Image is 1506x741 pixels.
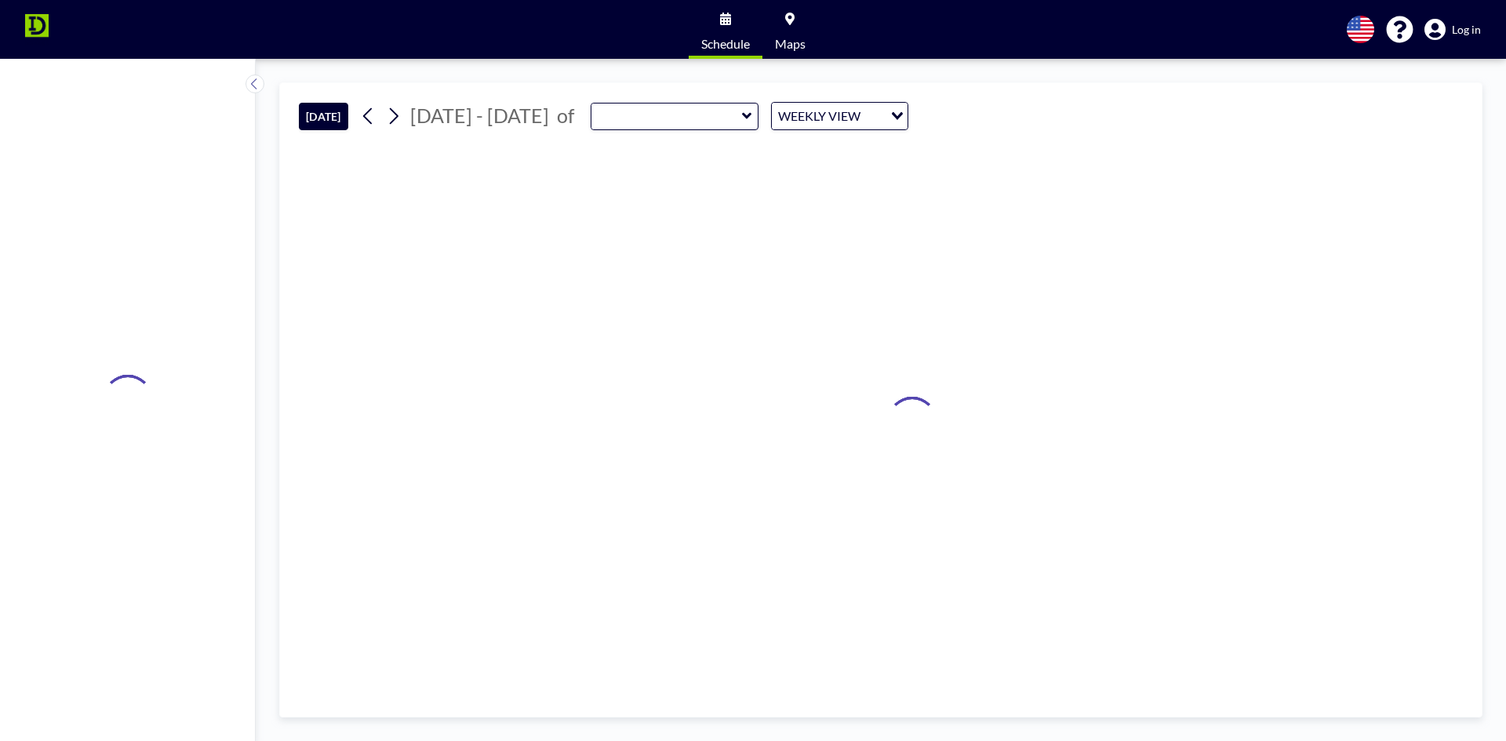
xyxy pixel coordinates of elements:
[299,103,348,130] button: [DATE]
[557,104,574,128] span: of
[1424,19,1481,41] a: Log in
[775,106,864,126] span: WEEKLY VIEW
[701,38,750,50] span: Schedule
[775,38,806,50] span: Maps
[410,104,549,127] span: [DATE] - [DATE]
[1452,23,1481,37] span: Log in
[772,103,908,129] div: Search for option
[25,14,49,45] img: organization-logo
[865,106,882,126] input: Search for option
